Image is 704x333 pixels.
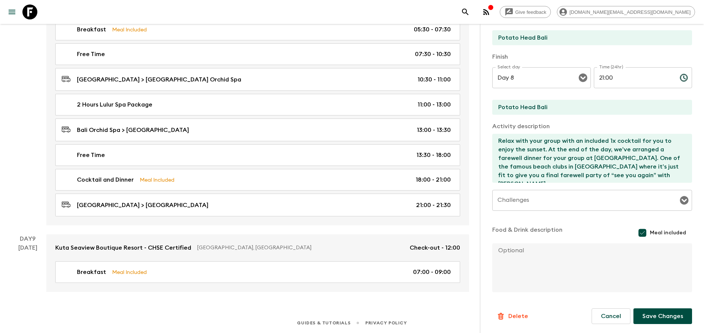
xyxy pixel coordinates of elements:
[77,50,105,59] p: Free Time
[679,195,689,206] button: Open
[416,175,451,184] p: 18:00 - 21:00
[492,30,686,45] input: Start Location
[417,126,451,135] p: 13:00 - 13:30
[416,151,451,160] p: 13:30 - 18:00
[77,201,208,210] p: [GEOGRAPHIC_DATA] > [GEOGRAPHIC_DATA]
[415,50,451,59] p: 07:30 - 10:30
[55,243,191,252] p: Kuta Seaview Boutique Resort - CHSE Certified
[55,194,460,216] a: [GEOGRAPHIC_DATA] > [GEOGRAPHIC_DATA]21:00 - 21:30
[492,225,562,240] p: Food & Drink description
[650,229,686,237] span: Meal included
[77,75,241,84] p: [GEOGRAPHIC_DATA] > [GEOGRAPHIC_DATA] Orchid Spa
[297,319,350,327] a: Guides & Tutorials
[492,100,686,115] input: End Location (leave blank if same as Start)
[18,1,37,225] div: [DATE]
[565,9,695,15] span: [DOMAIN_NAME][EMAIL_ADDRESS][DOMAIN_NAME]
[594,67,674,88] input: hh:mm
[492,52,692,61] p: Finish
[492,309,532,324] button: Delete
[55,94,460,115] a: 2 Hours Lulur Spa Package11:00 - 13:00
[578,73,588,83] button: Open
[77,268,106,277] p: Breakfast
[112,268,147,276] p: Meal Included
[511,9,551,15] span: Give feedback
[592,308,630,324] button: Cancel
[492,134,686,183] textarea: Relax with your group with an included 1x cocktail for you to enjoy the sunset. At the end of the...
[418,75,451,84] p: 10:30 - 11:00
[500,6,551,18] a: Give feedback
[365,319,407,327] a: Privacy Policy
[4,4,19,19] button: menu
[77,175,134,184] p: Cocktail and Dinner
[55,169,460,191] a: Cocktail and DinnerMeal Included18:00 - 21:00
[55,261,460,283] a: BreakfastMeal Included07:00 - 09:00
[112,25,147,34] p: Meal Included
[414,25,451,34] p: 05:30 - 07:30
[77,100,152,109] p: 2 Hours Lulur Spa Package
[197,244,404,252] p: [GEOGRAPHIC_DATA], [GEOGRAPHIC_DATA]
[599,64,623,70] label: Time (24hr)
[55,144,460,166] a: Free Time13:30 - 18:00
[416,201,451,210] p: 21:00 - 21:30
[55,43,460,65] a: Free Time07:30 - 10:30
[508,312,528,321] p: Delete
[497,64,520,70] label: Select day
[55,68,460,91] a: [GEOGRAPHIC_DATA] > [GEOGRAPHIC_DATA] Orchid Spa10:30 - 11:00
[676,70,691,85] button: Choose time, selected time is 9:00 PM
[557,6,695,18] div: [DOMAIN_NAME][EMAIL_ADDRESS][DOMAIN_NAME]
[77,25,106,34] p: Breakfast
[140,176,174,184] p: Meal Included
[55,19,460,40] a: BreakfastMeal Included05:30 - 07:30
[410,243,460,252] p: Check-out - 12:00
[77,126,189,135] p: Bali Orchid Spa > [GEOGRAPHIC_DATA]
[458,4,473,19] button: search adventures
[413,268,451,277] p: 07:00 - 09:00
[9,234,46,243] p: Day 9
[77,151,105,160] p: Free Time
[46,234,469,261] a: Kuta Seaview Boutique Resort - CHSE Certified[GEOGRAPHIC_DATA], [GEOGRAPHIC_DATA]Check-out - 12:00
[633,308,692,324] button: Save Changes
[55,118,460,141] a: Bali Orchid Spa > [GEOGRAPHIC_DATA]13:00 - 13:30
[418,100,451,109] p: 11:00 - 13:00
[492,122,692,131] p: Activity description
[18,243,37,292] div: [DATE]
